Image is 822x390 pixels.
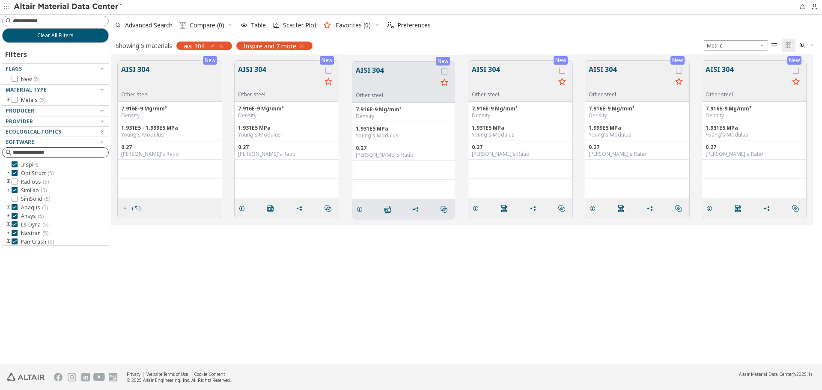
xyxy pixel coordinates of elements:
[2,85,109,95] button: Material Type
[554,56,568,65] div: New
[325,205,331,212] i: 
[555,75,569,89] button: Favorite
[589,112,686,119] div: Density
[356,65,438,92] button: AISI 304
[2,116,109,127] button: Provider
[497,200,515,217] button: PDF Download
[702,200,720,217] button: Details
[203,56,217,65] div: New
[6,230,12,237] i: toogle group
[251,22,266,28] span: Table
[238,151,335,158] div: [PERSON_NAME]'s Ratio
[739,371,793,377] span: Altair Material Data Center
[704,40,768,51] div: Unit System
[21,204,48,211] span: Abaqus
[356,113,451,120] div: Density
[735,205,742,212] i: 
[731,200,749,217] button: PDF Download
[48,238,54,245] span: ( 5 )
[2,127,109,137] button: Ecological Topics
[121,151,218,158] div: [PERSON_NAME]'s Ratio
[706,91,789,98] div: Other steel
[238,144,335,151] div: 0.27
[21,221,48,228] span: Ls-Dyna
[387,22,394,29] i: 
[48,170,54,177] span: ( 5 )
[2,43,31,63] div: Filters
[121,91,149,98] div: Other steel
[263,200,281,217] button: PDF Download
[146,371,188,377] a: Website Terms of Use
[44,195,50,202] span: ( 5 )
[706,144,803,151] div: 0.27
[768,39,782,52] button: Table View
[2,137,109,147] button: Software
[384,206,391,213] i: 
[6,204,12,211] i: toogle group
[38,212,44,220] span: ( 5 )
[501,205,508,212] i: 
[6,170,12,177] i: toogle group
[706,64,789,91] button: AISI 304
[436,57,450,65] div: New
[670,56,685,65] div: New
[238,105,335,112] div: 7.916E-9 Mg/mm³
[468,200,486,217] button: Details
[6,213,12,220] i: toogle group
[356,132,451,139] div: Young's Modulus
[782,39,795,52] button: Tile View
[472,64,555,91] button: AISI 304
[21,170,54,177] span: OptiStruct
[618,205,625,212] i: 
[6,187,12,194] i: toogle group
[2,28,109,43] button: Clear All Filters
[238,125,335,131] div: 1.931E5 MPa
[408,201,426,218] button: Share
[267,205,274,212] i: 
[6,65,22,72] span: Flags
[788,200,806,217] button: Similar search
[21,76,39,83] span: New
[2,64,109,74] button: Flags
[589,131,686,138] div: Young's Modulus
[121,112,218,119] div: Density
[799,42,806,49] i: 
[356,125,451,132] div: 1.931E5 MPa
[558,205,565,212] i: 
[787,56,801,65] div: New
[585,200,603,217] button: Details
[356,106,451,113] div: 7.916E-9 Mg/mm³
[589,144,686,151] div: 0.27
[356,92,438,99] div: Other steel
[472,131,569,138] div: Young's Modulus
[472,112,569,119] div: Density
[21,230,48,237] span: Nastran
[437,201,455,218] button: Similar search
[706,125,803,131] div: 1.931E5 MPa
[336,22,371,28] span: Favorites (0)
[127,371,140,377] a: Privacy
[397,22,431,28] span: Preferences
[589,151,686,158] div: [PERSON_NAME]'s Ratio
[589,64,672,91] button: AISI 304
[42,221,48,228] span: ( 5 )
[42,229,48,237] span: ( 5 )
[7,373,45,381] img: Altair Engineering
[21,238,54,245] span: PamCrash
[472,105,569,112] div: 7.916E-9 Mg/mm³
[472,151,569,158] div: [PERSON_NAME]'s Ratio
[6,107,34,114] span: Producer
[14,3,123,11] img: Altair Material Data Center
[111,54,822,364] div: grid
[2,106,109,116] button: Producer
[675,205,682,212] i: 
[438,76,451,90] button: Favorite
[6,118,33,125] span: Provider
[41,187,47,194] span: ( 5 )
[194,371,225,377] a: Cookie Consent
[589,105,686,112] div: 7.916E-9 Mg/mm³
[33,75,39,83] span: ( 5 )
[42,204,48,211] span: ( 5 )
[614,200,632,217] button: PDF Download
[121,144,218,151] div: 0.27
